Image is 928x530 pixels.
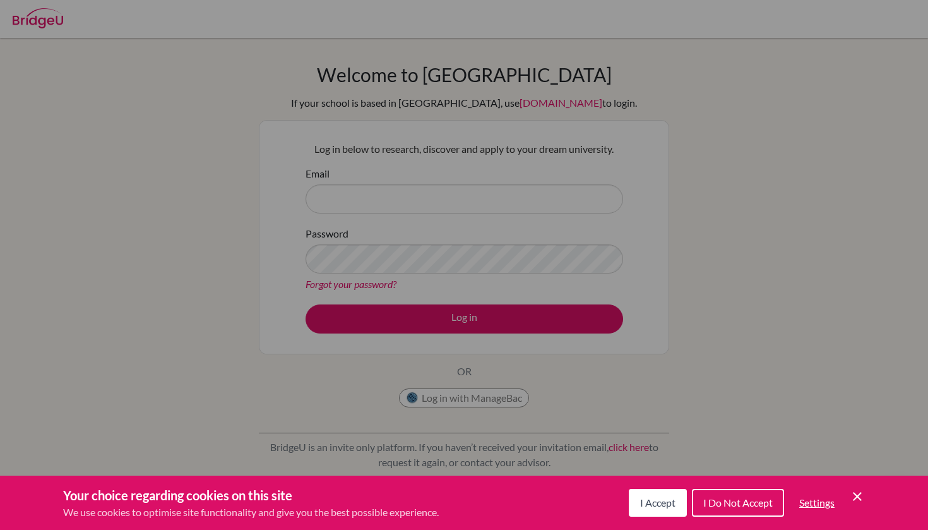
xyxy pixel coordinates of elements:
[850,489,865,504] button: Save and close
[63,505,439,520] p: We use cookies to optimise site functionality and give you the best possible experience.
[63,486,439,505] h3: Your choice regarding cookies on this site
[789,490,845,515] button: Settings
[703,497,773,509] span: I Do Not Accept
[692,489,784,517] button: I Do Not Accept
[629,489,687,517] button: I Accept
[799,497,835,509] span: Settings
[640,497,675,509] span: I Accept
